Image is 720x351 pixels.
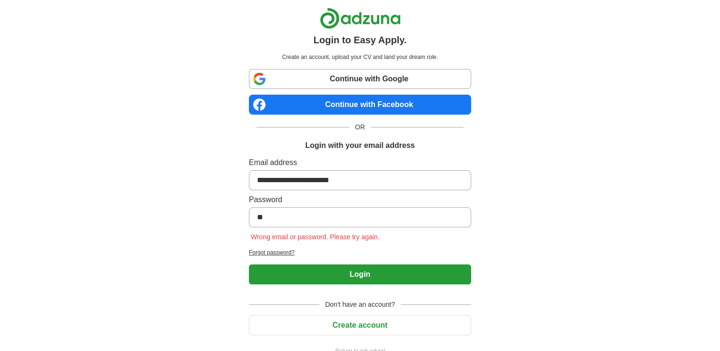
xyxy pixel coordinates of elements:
[249,264,471,284] button: Login
[249,315,471,335] button: Create account
[314,33,407,47] h1: Login to Easy Apply.
[319,300,401,310] span: Don't have an account?
[249,157,471,168] label: Email address
[251,53,469,61] p: Create an account, upload your CV and land your dream role.
[249,321,471,329] a: Create account
[349,122,371,132] span: OR
[249,248,471,257] a: Forgot password?
[249,194,471,205] label: Password
[320,8,401,29] img: Adzuna logo
[249,233,382,241] span: Wrong email or password. Please try again.
[249,95,471,115] a: Continue with Facebook
[305,140,414,151] h1: Login with your email address
[249,69,471,89] a: Continue with Google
